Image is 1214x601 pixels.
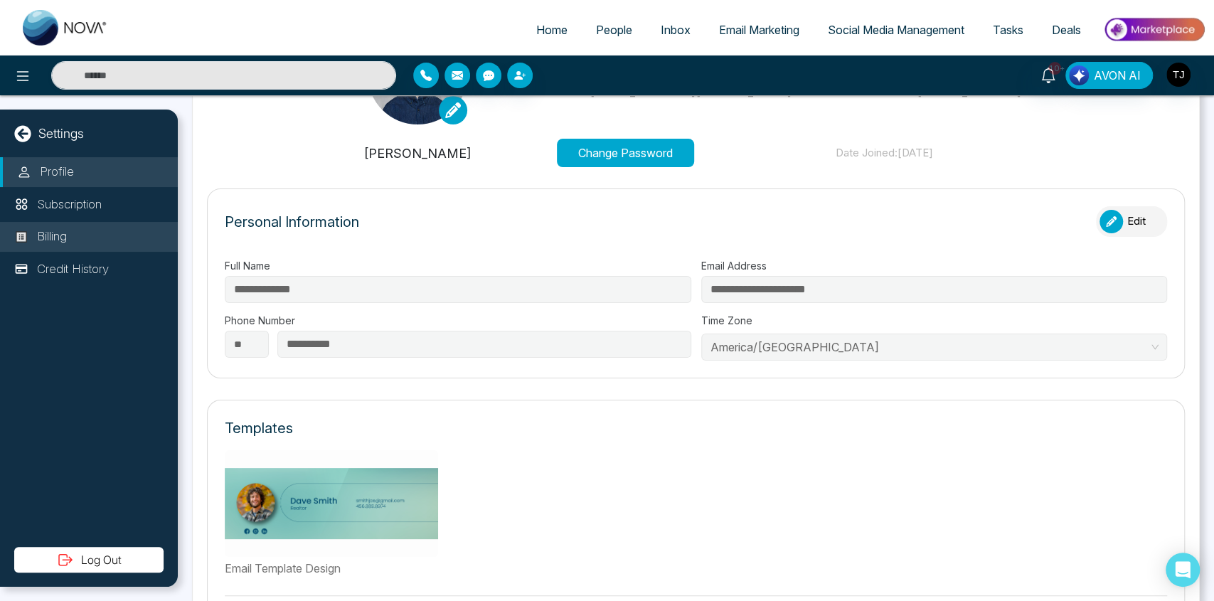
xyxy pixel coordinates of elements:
span: Social Media Management [828,23,964,37]
span: Deals [1052,23,1081,37]
p: Templates [225,417,293,439]
p: Date Joined: [DATE] [835,145,1114,161]
p: Personal Information [225,211,359,233]
div: Open Intercom Messenger [1166,553,1200,587]
img: User Avatar [1166,63,1191,87]
label: Phone Number [225,313,691,328]
span: People [596,23,632,37]
a: Inbox [646,16,705,43]
img: Lead Flow [1069,65,1089,85]
a: Home [522,16,582,43]
a: Social Media Management [814,16,979,43]
span: America/Toronto [710,336,1159,358]
span: Home [536,23,568,37]
p: Billing [37,228,67,246]
label: Email Template Design [225,560,532,577]
a: 10+ [1031,62,1065,87]
span: Tasks [993,23,1023,37]
span: Email Marketing [719,23,799,37]
button: Edit [1096,206,1167,237]
p: Profile [40,163,74,181]
label: Full Name [225,258,691,273]
label: Email Address [701,258,1168,273]
span: Inbox [661,23,691,37]
img: Nova CRM Logo [23,10,108,46]
button: Log Out [14,547,164,573]
p: Settings [38,124,84,143]
a: Email Marketing [705,16,814,43]
a: Deals [1038,16,1095,43]
p: [PERSON_NAME] [278,144,557,163]
button: Change Password [557,139,694,167]
img: Not found [225,450,438,557]
p: Subscription [37,196,102,214]
p: Credit History [37,260,109,279]
span: AVON AI [1094,67,1141,84]
label: Time Zone [701,313,1168,328]
img: Market-place.gif [1102,14,1205,46]
button: AVON AI [1065,62,1153,89]
a: Tasks [979,16,1038,43]
a: People [582,16,646,43]
span: 10+ [1048,62,1061,75]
